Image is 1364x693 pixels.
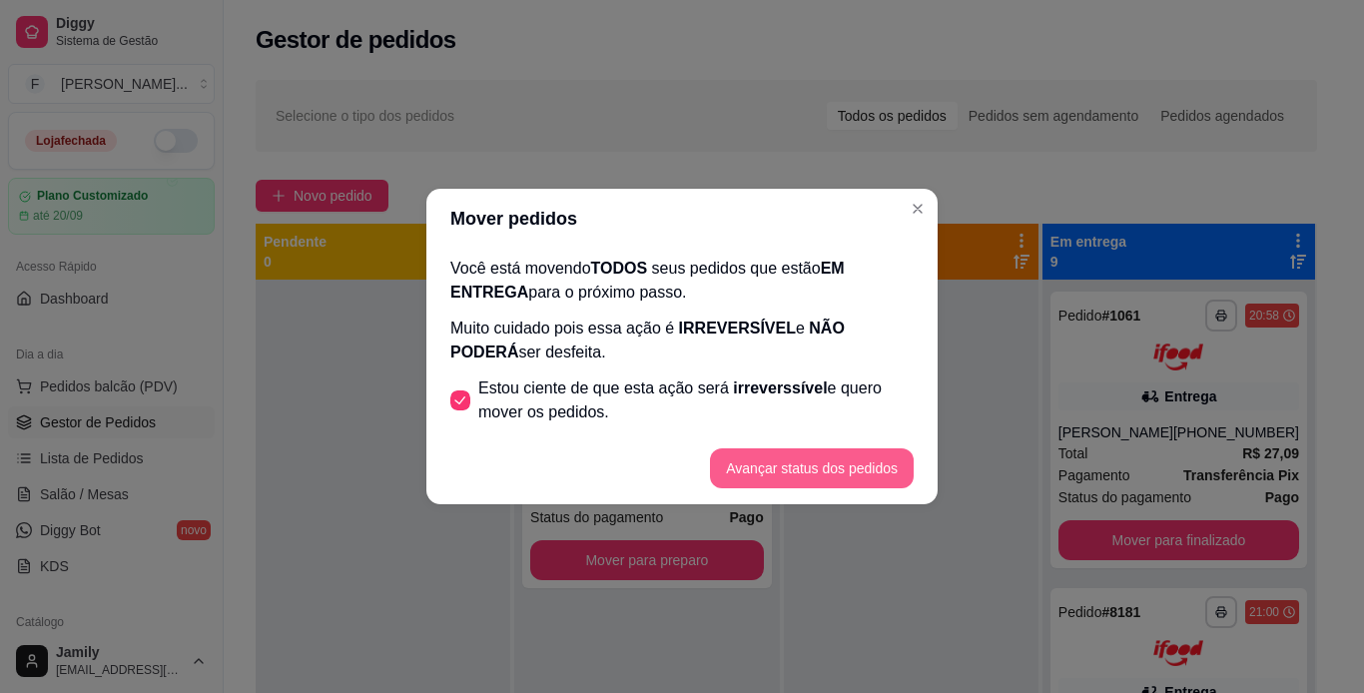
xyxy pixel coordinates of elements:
[426,189,938,249] header: Mover pedidos
[902,193,934,225] button: Close
[450,320,845,360] span: NÃO PODERÁ
[679,320,796,337] span: IRREVERSÍVEL
[478,376,914,424] span: Estou ciente de que esta ação será e quero mover os pedidos.
[450,257,914,305] p: Você está movendo seus pedidos que estão para o próximo passo.
[733,379,827,396] span: irreverssível
[591,260,648,277] span: TODOS
[450,317,914,364] p: Muito cuidado pois essa ação é e ser desfeita.
[710,448,914,488] button: Avançar status dos pedidos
